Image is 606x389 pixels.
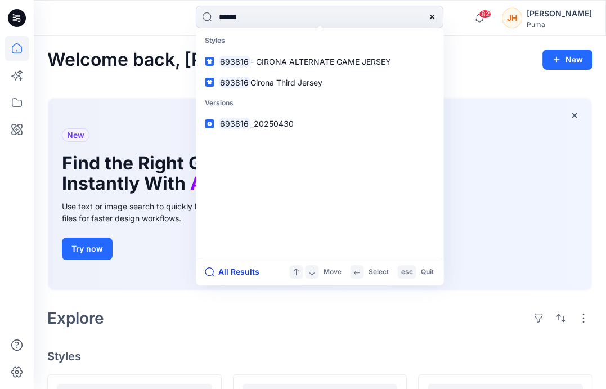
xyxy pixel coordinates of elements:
span: AI Match [190,172,270,194]
mark: 693816 [218,55,250,68]
span: Girona Third Jersey [250,78,322,87]
p: Move [323,266,341,278]
div: [PERSON_NAME] [527,7,592,20]
button: New [542,50,592,70]
button: Try now [62,238,113,260]
h2: Explore [47,309,104,327]
mark: 693816 [218,117,250,130]
h4: Styles [47,350,592,363]
p: Quit [420,266,433,278]
span: - GIRONA ALTERNATE GAME JERSEY [250,57,391,66]
p: esc [401,266,412,278]
a: 693816_20250430 [198,113,441,134]
div: Puma [527,20,592,29]
mark: 693816 [218,76,250,89]
button: All Results [205,265,267,279]
span: 82 [479,10,491,19]
h2: Welcome back, [PERSON_NAME] [47,50,335,70]
p: Versions [198,93,441,114]
p: Styles [198,30,441,51]
h1: Find the Right Garment Instantly With [62,153,298,194]
div: JH [502,8,522,28]
a: 693816Girona Third Jersey [198,72,441,93]
div: Use text or image search to quickly locate relevant, editable .bw files for faster design workflows. [62,200,315,224]
span: _20250430 [250,119,294,128]
span: New [67,128,84,142]
p: Select [368,266,388,278]
a: 693816- GIRONA ALTERNATE GAME JERSEY [198,51,441,72]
